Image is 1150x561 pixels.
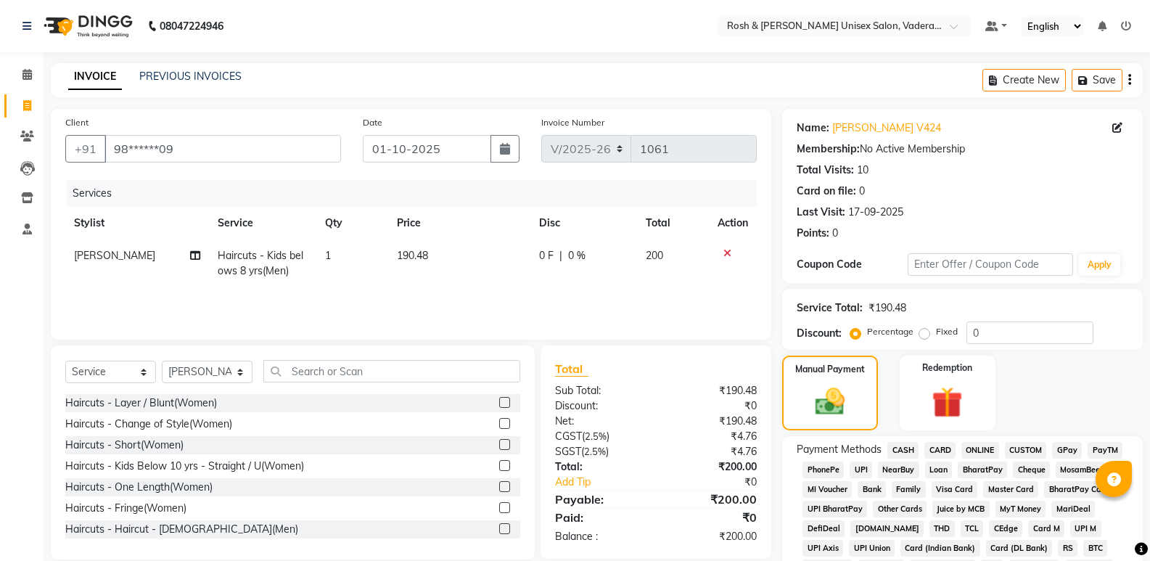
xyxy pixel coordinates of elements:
button: Save [1072,69,1122,91]
span: CARD [924,442,956,459]
div: Total: [544,459,656,475]
div: Card on file: [797,184,856,199]
span: [DOMAIN_NAME] [850,520,924,537]
span: | [559,248,562,263]
div: Service Total: [797,300,863,316]
div: Haircuts - Kids Below 10 yrs - Straight / U(Women) [65,459,304,474]
th: Price [388,207,530,239]
div: ₹190.48 [656,383,768,398]
div: ( ) [544,429,656,444]
div: ₹0 [656,509,768,526]
span: BharatPay Card [1044,481,1114,498]
th: Stylist [65,207,209,239]
a: [PERSON_NAME] V424 [832,120,941,136]
img: logo [37,6,136,46]
span: Visa Card [932,481,978,498]
span: DefiDeal [802,520,845,537]
div: ₹190.48 [656,414,768,429]
div: ₹0 [656,398,768,414]
span: UPI Axis [802,540,843,557]
span: BharatPay [958,462,1007,478]
div: Total Visits: [797,163,854,178]
div: 17-09-2025 [848,205,903,220]
div: Haircuts - Change of Style(Women) [65,417,232,432]
div: Haircuts - Short(Women) [65,438,184,453]
div: Coupon Code [797,257,907,272]
div: ₹190.48 [868,300,906,316]
div: Membership: [797,142,860,157]
b: 08047224946 [160,6,223,46]
th: Qty [316,207,388,239]
span: GPay [1052,442,1082,459]
div: ₹4.76 [656,444,768,459]
div: ₹0 [675,475,768,490]
span: Card M [1028,520,1064,537]
span: CUSTOM [1005,442,1047,459]
div: ( ) [544,444,656,459]
th: Disc [530,207,638,239]
label: Date [363,116,382,129]
a: Add Tip [544,475,675,490]
img: _cash.svg [806,385,854,419]
span: Card (Indian Bank) [900,540,980,557]
span: 2.5% [584,446,606,457]
a: PREVIOUS INVOICES [139,70,242,83]
span: 0 F [539,248,554,263]
label: Client [65,116,89,129]
div: Points: [797,226,829,241]
span: UPI BharatPay [802,501,867,517]
div: ₹200.00 [656,491,768,508]
div: Last Visit: [797,205,845,220]
div: Paid: [544,509,656,526]
span: 0 % [568,248,586,263]
div: ₹4.76 [656,429,768,444]
div: 10 [857,163,868,178]
span: MyT Money [995,501,1046,517]
div: 0 [832,226,838,241]
span: Juice by MCB [932,501,990,517]
div: 0 [859,184,865,199]
span: PhonePe [802,462,844,478]
div: Discount: [544,398,656,414]
span: CEdge [989,520,1022,537]
label: Fixed [936,325,958,338]
span: UPI Union [849,540,895,557]
span: Haircuts - Kids belows 8 yrs(Men) [218,249,303,277]
div: Haircuts - One Length(Women) [65,480,213,495]
span: [PERSON_NAME] [74,249,155,262]
span: 1 [325,249,331,262]
div: Sub Total: [544,383,656,398]
span: Master Card [983,481,1038,498]
span: PayTM [1088,442,1122,459]
span: RS [1058,540,1077,557]
span: TCL [961,520,984,537]
span: THD [929,520,955,537]
span: Loan [925,462,953,478]
span: CGST [555,430,582,443]
th: Total [637,207,709,239]
span: MariDeal [1051,501,1095,517]
div: Haircuts - Layer / Blunt(Women) [65,396,217,411]
button: Apply [1079,254,1120,276]
span: CASH [887,442,919,459]
div: No Active Membership [797,142,1128,157]
span: 200 [646,249,663,262]
div: Net: [544,414,656,429]
div: Haircuts - Haircut - [DEMOGRAPHIC_DATA](Men) [65,522,298,537]
span: Card (DL Bank) [986,540,1053,557]
span: Payment Methods [797,442,882,457]
div: Services [67,180,768,207]
span: NearBuy [878,462,919,478]
span: SGST [555,445,581,458]
label: Percentage [867,325,913,338]
div: Name: [797,120,829,136]
button: Create New [982,69,1066,91]
iframe: chat widget [1089,503,1135,546]
span: Family [892,481,926,498]
img: _gift.svg [922,383,972,422]
div: Haircuts - Fringe(Women) [65,501,186,516]
label: Invoice Number [541,116,604,129]
label: Redemption [922,361,972,374]
span: 190.48 [397,249,428,262]
div: ₹200.00 [656,529,768,544]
